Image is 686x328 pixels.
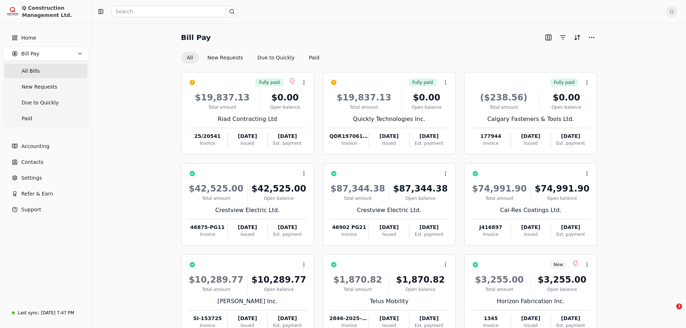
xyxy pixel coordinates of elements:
div: [DATE] 7:47 PM [41,310,74,316]
div: Quickly Technologies Inc. [329,115,449,123]
div: Open balance [542,104,590,111]
div: [DATE] [228,132,267,140]
a: Home [3,31,89,45]
div: Horizon Fabrication Inc. [471,297,590,306]
div: [DATE] [409,224,449,231]
button: New Requests [202,52,249,63]
a: Settings [3,171,89,185]
div: Invoice [471,140,510,147]
button: Support [3,202,89,217]
div: Total amount [329,104,399,111]
div: [DATE] [409,315,449,322]
a: All Bills [4,64,88,78]
div: 2846-2025-08-24 [329,315,369,322]
span: Settings [21,174,42,182]
div: $19,837.13 [188,91,257,104]
div: Open balance [251,195,307,202]
button: All [181,52,199,63]
div: $0.00 [542,91,590,104]
div: Issued [369,140,409,147]
div: Last sync: [18,310,39,316]
iframe: Intercom live chat [662,304,679,321]
span: Fully paid [554,79,574,86]
div: Est. payment [268,231,307,238]
div: [DATE] [228,224,267,231]
div: Est. payment [551,231,590,238]
div: Open balance [251,286,307,293]
div: [DATE] [268,132,307,140]
div: [DATE] [511,224,551,231]
div: Open balance [263,104,307,111]
div: Q Construction Management Ltd. [22,4,86,19]
button: Q [666,6,677,17]
a: Contacts [3,155,89,169]
div: Open balance [392,286,449,293]
div: Total amount [329,286,386,293]
div: Calgary Fasteners & Tools Ltd. [471,115,590,123]
div: Open balance [404,104,449,111]
span: Fully paid [259,79,279,86]
div: Invoice [329,231,369,238]
button: More [586,32,597,43]
div: Invoice [329,140,369,147]
div: [DATE] [551,224,590,231]
span: Accounting [21,143,49,150]
div: [DATE] [511,315,551,322]
div: [DATE] [511,132,551,140]
button: Paid [303,52,325,63]
a: Accounting [3,139,89,153]
div: $0.00 [404,91,449,104]
div: J416897 [471,224,510,231]
div: [DATE] [369,132,409,140]
span: 3 [676,304,682,309]
div: Est. payment [551,140,590,147]
div: Cal-Res Coatings Ltd. [471,206,590,215]
span: Bill Pay [21,50,39,58]
div: Crestview Electric Ltd. [329,206,449,215]
img: 3171ca1f-602b-4dfe-91f0-0ace091e1481.jpeg [6,5,19,18]
div: Est. payment [409,231,449,238]
div: Total amount [188,104,257,111]
span: Support [21,206,41,214]
button: Bill Pay [3,46,89,61]
div: Est. payment [268,140,307,147]
div: 46875-PG11 [188,224,227,231]
div: Total amount [471,195,528,202]
button: Sort [571,32,583,43]
div: [PERSON_NAME] Inc. [188,297,307,306]
div: Invoice [471,231,510,238]
div: [DATE] [369,315,409,322]
div: Total amount [471,104,536,111]
div: [DATE] [228,315,267,322]
div: $74,991.90 [471,182,528,195]
span: All Bills [22,67,40,75]
span: Home [21,34,36,42]
span: Paid [22,115,32,122]
a: New Requests [4,80,88,94]
div: $42,525.00 [251,182,307,195]
div: [DATE] [268,315,307,322]
div: [DATE] [268,224,307,231]
span: New [553,261,563,268]
span: New Requests [22,83,57,91]
div: Issued [228,140,267,147]
div: Open balance [534,195,590,202]
div: $87,344.38 [329,182,386,195]
button: Refer & Earn [3,187,89,201]
div: Issued [369,231,409,238]
div: $42,525.00 [188,182,245,195]
span: Contacts [21,158,44,166]
span: Refer & Earn [21,190,53,198]
h2: Bill Pay [181,32,211,43]
div: Invoice [188,140,227,147]
div: Invoice [188,231,227,238]
div: $74,991.90 [534,182,590,195]
button: Due to Quickly [252,52,300,63]
div: Total amount [329,195,386,202]
div: [DATE] [409,132,449,140]
div: $1,870.82 [329,273,386,286]
span: Fully paid [412,79,433,86]
div: QDR197061-0541 [329,132,369,140]
div: 46902 PG21 [329,224,369,231]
